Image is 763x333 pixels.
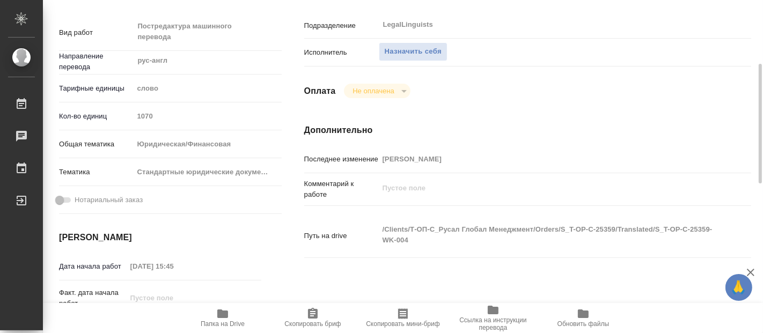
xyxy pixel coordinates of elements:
[304,154,379,165] p: Последнее изменение
[75,195,143,205] span: Нотариальный заказ
[725,274,752,301] button: 🙏
[349,86,397,95] button: Не оплачена
[454,316,532,331] span: Ссылка на инструкции перевода
[304,20,379,31] p: Подразделение
[133,163,282,181] div: Стандартные юридические документы, договоры, уставы
[127,290,221,306] input: Пустое поле
[304,179,379,200] p: Комментарий к работе
[538,303,628,333] button: Обновить файлы
[133,108,282,124] input: Пустое поле
[284,320,341,328] span: Скопировать бриф
[304,124,751,137] h4: Дополнительно
[59,231,261,244] h4: [PERSON_NAME]
[358,303,448,333] button: Скопировать мини-бриф
[133,79,282,98] div: слово
[385,46,442,58] span: Назначить себя
[201,320,245,328] span: Папка на Drive
[304,231,379,241] p: Путь на drive
[59,83,133,94] p: Тарифные единицы
[59,167,133,177] p: Тематика
[268,303,358,333] button: Скопировать бриф
[344,84,410,98] div: Не оплачена
[730,276,748,299] span: 🙏
[59,287,127,309] p: Факт. дата начала работ
[379,151,714,167] input: Пустое поле
[448,303,538,333] button: Ссылка на инструкции перевода
[59,111,133,122] p: Кол-во единиц
[304,47,379,58] p: Исполнитель
[366,320,439,328] span: Скопировать мини-бриф
[379,220,714,249] textarea: /Clients/Т-ОП-С_Русал Глобал Менеджмент/Orders/S_T-OP-C-25359/Translated/S_T-OP-C-25359-WK-004
[557,320,610,328] span: Обновить файлы
[59,139,133,150] p: Общая тематика
[59,51,133,72] p: Направление перевода
[379,42,447,61] button: Назначить себя
[59,27,133,38] p: Вид работ
[127,258,221,274] input: Пустое поле
[304,85,336,98] h4: Оплата
[133,135,282,153] div: Юридическая/Финансовая
[178,303,268,333] button: Папка на Drive
[59,261,127,272] p: Дата начала работ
